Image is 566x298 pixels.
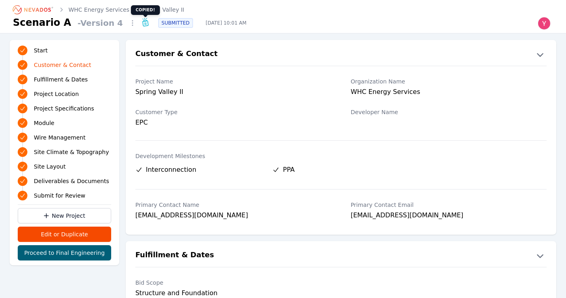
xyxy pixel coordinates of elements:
div: Structure and Foundation [135,288,332,298]
div: SUBMITTED [158,18,193,28]
span: Submit for Review [34,192,85,200]
a: Spring Valley II [142,6,184,14]
label: Primary Contact Name [135,201,332,209]
h1: Scenario A [13,16,71,29]
span: Site Layout [34,163,66,171]
label: Primary Contact Email [351,201,547,209]
span: Module [34,119,54,127]
div: Spring Valley II [135,87,332,98]
div: [EMAIL_ADDRESS][DOMAIN_NAME] [351,210,547,222]
div: EPC [135,118,332,127]
label: Project Name [135,77,332,85]
span: Customer & Contact [34,61,91,69]
label: Development Milestones [135,152,547,160]
span: Fulfillment & Dates [34,75,88,83]
span: - Version 4 [75,17,126,29]
label: Developer Name [351,108,547,116]
button: Customer & Contact [126,48,556,61]
span: Start [34,46,48,54]
span: Project Location [34,90,79,98]
span: [DATE] 10:01 AM [199,20,253,26]
a: New Project [18,208,111,223]
h2: Fulfillment & Dates [135,249,214,262]
div: [EMAIL_ADDRESS][DOMAIN_NAME] [135,210,332,222]
span: PPA [283,165,294,175]
a: WHC Energy Services [68,6,129,14]
label: Customer Type [135,108,332,116]
label: Bid Scope [135,279,332,287]
span: Deliverables & Documents [34,177,109,185]
span: Interconnection [146,165,196,175]
button: Copied! [139,17,152,29]
button: Edit or Duplicate [18,227,111,242]
button: Fulfillment & Dates [126,249,556,262]
span: Copied! [131,5,160,15]
h2: Customer & Contact [135,48,218,61]
div: WHC Energy Services [351,87,547,98]
span: Site Climate & Topography [34,148,109,156]
label: Organization Name [351,77,547,85]
span: Project Specifications [34,104,94,113]
nav: Progress [18,45,111,201]
img: Yoni Bennett [538,17,551,30]
button: Proceed to Final Engineering [18,245,111,260]
nav: Breadcrumb [13,3,184,16]
span: Wire Management [34,133,85,142]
